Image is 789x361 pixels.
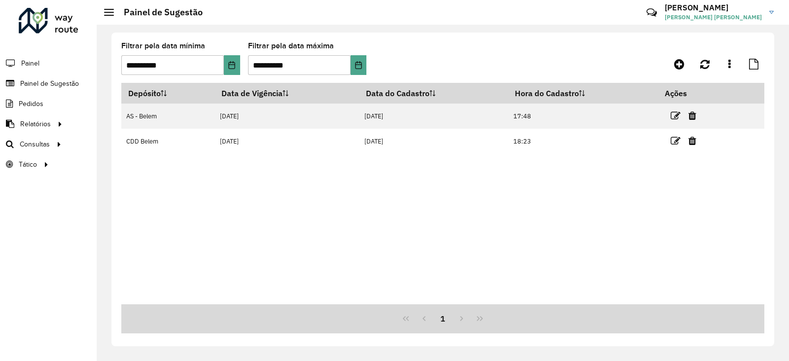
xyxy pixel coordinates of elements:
[215,83,359,104] th: Data de Vigência
[688,134,696,147] a: Excluir
[658,83,717,104] th: Ações
[671,134,681,147] a: Editar
[665,13,762,22] span: [PERSON_NAME] [PERSON_NAME]
[21,58,39,69] span: Painel
[433,309,452,328] button: 1
[508,104,658,129] td: 17:48
[688,109,696,122] a: Excluir
[671,109,681,122] a: Editar
[19,159,37,170] span: Tático
[20,119,51,129] span: Relatórios
[20,139,50,149] span: Consultas
[359,129,508,154] td: [DATE]
[215,129,359,154] td: [DATE]
[508,83,658,104] th: Hora do Cadastro
[114,7,203,18] h2: Painel de Sugestão
[351,55,366,75] button: Choose Date
[359,83,508,104] th: Data do Cadastro
[641,2,662,23] a: Contato Rápido
[121,40,205,52] label: Filtrar pela data mínima
[121,129,215,154] td: CDD Belem
[121,104,215,129] td: AS - Belem
[224,55,240,75] button: Choose Date
[248,40,334,52] label: Filtrar pela data máxima
[215,104,359,129] td: [DATE]
[19,99,43,109] span: Pedidos
[359,104,508,129] td: [DATE]
[665,3,762,12] h3: [PERSON_NAME]
[20,78,79,89] span: Painel de Sugestão
[121,83,215,104] th: Depósito
[508,129,658,154] td: 18:23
